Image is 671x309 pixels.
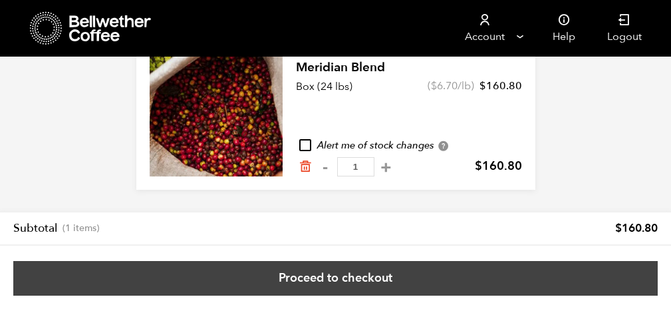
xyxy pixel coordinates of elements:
a: Remove from cart [299,160,312,174]
input: Qty [337,157,374,176]
button: + [378,160,394,174]
bdi: 160.80 [615,220,658,236]
p: Box (24 lbs) [296,79,352,95]
span: $ [475,158,482,174]
span: $ [431,79,437,93]
span: (1 items) [63,222,99,234]
span: $ [615,220,622,236]
th: Subtotal [13,220,99,236]
bdi: 6.70 [431,79,458,93]
bdi: 160.80 [479,79,522,93]
button: - [317,160,334,174]
a: Proceed to checkout [13,261,658,296]
h4: Meridian Blend [296,59,522,77]
span: $ [479,79,486,93]
div: Alert me of stock changes [296,139,522,153]
bdi: 160.80 [475,158,522,174]
span: ( /lb) [428,79,474,93]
